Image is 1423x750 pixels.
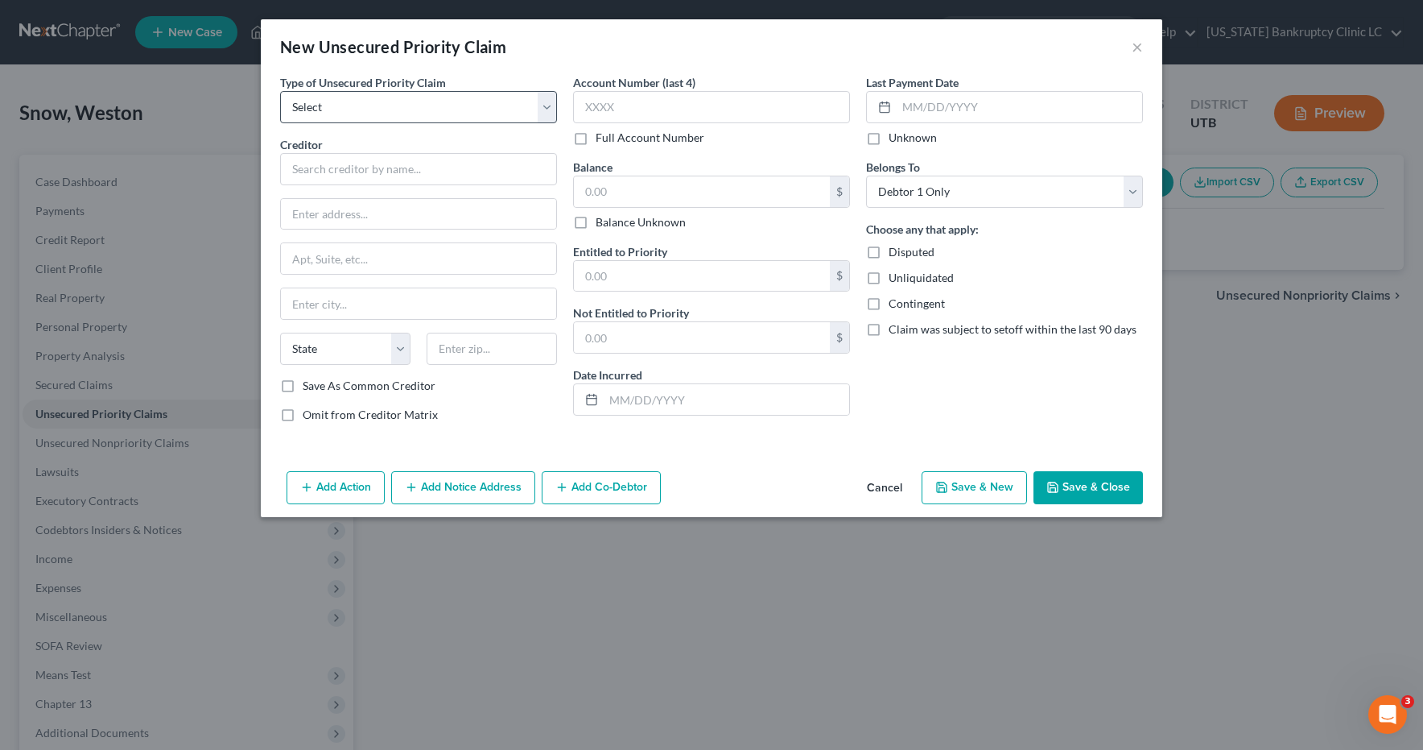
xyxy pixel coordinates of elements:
[574,261,830,292] input: 0.00
[866,74,959,91] label: Last Payment Date
[280,35,506,58] div: New Unsecured Priority Claim
[1033,471,1143,505] button: Save & Close
[573,74,695,91] label: Account Number (last 4)
[889,130,937,146] label: Unknown
[830,322,849,353] div: $
[303,408,438,421] span: Omit from Creditor Matrix
[574,176,830,207] input: 0.00
[1132,37,1143,56] button: ×
[889,296,945,310] span: Contingent
[280,138,323,151] span: Creditor
[573,305,689,321] label: Not Entitled to Priority
[280,76,446,89] span: Type of Unsecured Priority Claim
[287,471,385,505] button: Add Action
[303,378,435,394] label: Save As Common Creditor
[889,271,954,284] span: Unliquidated
[866,221,979,238] label: Choose any that apply:
[542,471,661,505] button: Add Co-Debtor
[391,471,535,505] button: Add Notice Address
[866,160,920,174] span: Belongs To
[281,243,556,274] input: Apt, Suite, etc...
[281,288,556,319] input: Enter city...
[427,333,557,365] input: Enter zip...
[830,176,849,207] div: $
[573,243,667,260] label: Entitled to Priority
[280,153,557,185] input: Search creditor by name...
[604,384,849,415] input: MM/DD/YYYY
[573,367,642,383] label: Date Incurred
[830,261,849,292] div: $
[889,322,1136,336] span: Claim was subject to setoff within the last 90 days
[281,199,556,230] input: Enter address...
[1401,695,1414,708] span: 3
[574,322,830,353] input: 0.00
[889,245,934,259] span: Disputed
[596,130,704,146] label: Full Account Number
[922,471,1027,505] button: Save & New
[897,92,1142,122] input: MM/DD/YYYY
[596,214,686,230] label: Balance Unknown
[573,91,850,123] input: XXXX
[1368,695,1407,734] iframe: Intercom live chat
[573,159,613,176] label: Balance
[854,473,915,505] button: Cancel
